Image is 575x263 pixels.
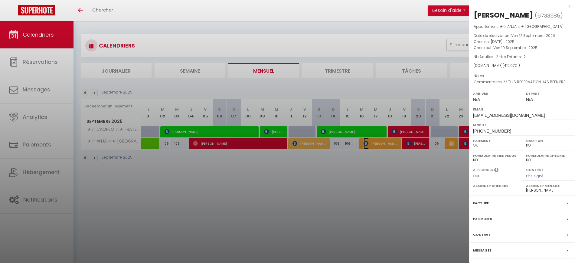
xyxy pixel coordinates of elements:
[537,12,560,19] span: 6733585
[491,39,515,44] span: [DATE] . 2025
[474,24,570,30] p: Appartement :
[474,10,533,20] div: [PERSON_NAME]
[535,11,563,20] span: ( )
[473,90,518,97] label: Arrivée
[474,54,526,59] span: Nb Adultes : 2 -
[486,73,488,78] span: -
[474,33,570,39] p: Date de réservation :
[474,39,570,45] p: Checkin :
[501,54,526,59] span: Nb Enfants : 2
[500,24,564,29] span: ★☆ ANJA ☆★ [GEOGRAPHIC_DATA]
[473,122,571,128] label: Mobile
[474,63,570,69] div: [DOMAIN_NAME]
[526,183,571,189] label: Assigner Menage
[473,216,492,222] label: Paiements
[511,33,555,38] span: Ven 12 Septembre . 2025
[473,113,545,118] span: [EMAIL_ADDRESS][DOMAIN_NAME]
[473,183,518,189] label: Assigner Checkin
[526,153,571,159] label: Formulaire Checkin
[504,63,515,68] span: 412.97
[473,167,493,173] label: A relancer
[473,129,511,133] span: [PHONE_NUMBER]
[473,106,571,112] label: Email
[473,200,489,206] label: Facture
[473,138,518,144] label: Paiement
[473,232,491,238] label: Contrat
[473,247,492,254] label: Messages
[526,173,544,179] span: Pas signé
[473,153,518,159] label: Formulaire Bienvenue
[473,97,480,102] span: N/A
[474,79,570,85] p: Commentaires :
[526,138,571,144] label: Caution
[494,167,498,174] i: Sélectionner OUI si vous souhaiter envoyer les séquences de messages post-checkout
[502,63,520,68] span: ( € )
[526,97,533,102] span: N/A
[474,73,570,79] p: Notes :
[493,45,537,50] span: Ven 19 Septembre . 2025
[526,90,571,97] label: Départ
[469,3,570,10] div: x
[526,167,544,171] label: Contrat
[474,45,570,51] p: Checkout :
